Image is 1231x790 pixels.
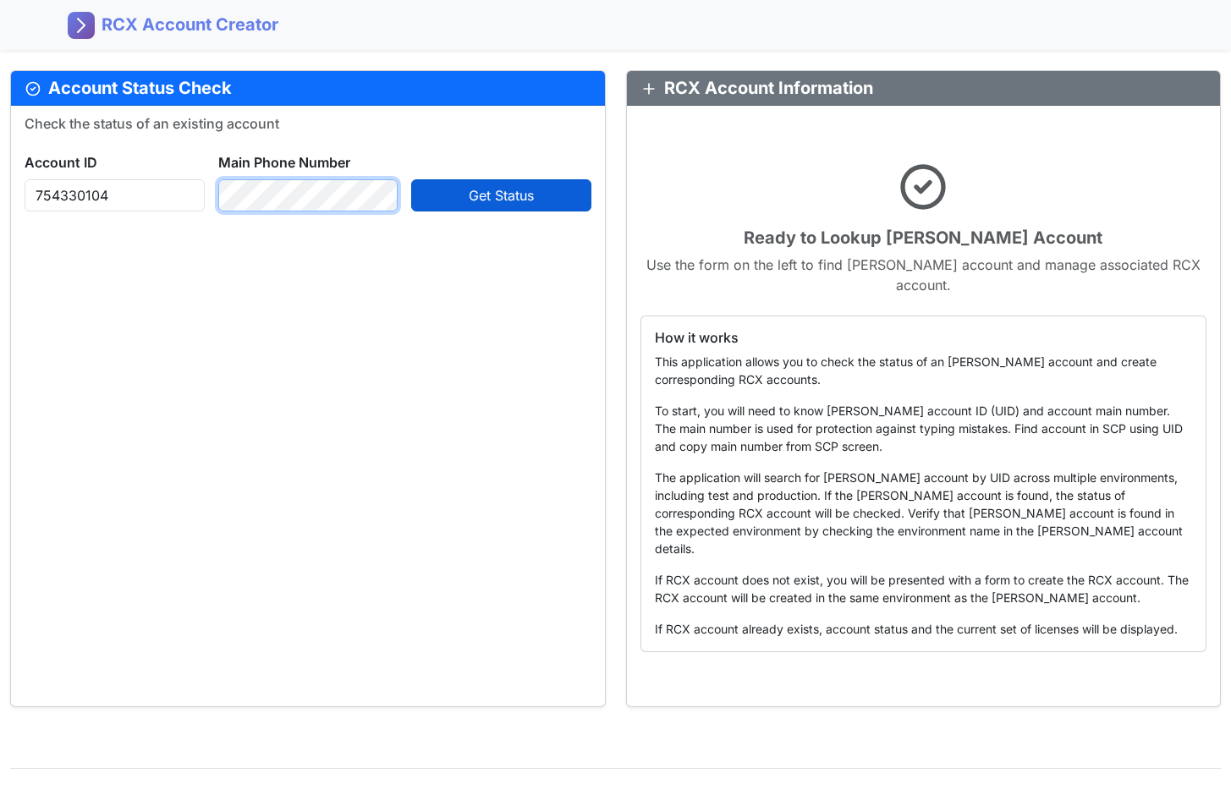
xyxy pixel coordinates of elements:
[25,179,205,211] input: Enter account ID
[640,78,1207,98] h5: RCX Account Information
[655,469,1193,557] p: The application will search for [PERSON_NAME] account by UID across multiple environments, includ...
[655,353,1193,388] p: This application allows you to check the status of an [PERSON_NAME] account and create correspond...
[25,78,591,98] h5: Account Status Check
[640,228,1207,248] h5: Ready to Lookup [PERSON_NAME] Account
[25,116,591,132] h6: Check the status of an existing account
[68,7,278,43] a: RCX Account Creator
[655,571,1193,606] p: If RCX account does not exist, you will be presented with a form to create the RCX account. The R...
[25,152,97,173] label: Account ID
[411,179,591,211] button: Get Status
[102,12,278,37] span: RCX Account Creator
[640,255,1207,295] p: Use the form on the left to find [PERSON_NAME] account and manage associated RCX account.
[655,330,1193,346] h6: How it works
[655,402,1193,455] p: To start, you will need to know [PERSON_NAME] account ID (UID) and account main number. The main ...
[218,152,350,173] label: Main Phone Number
[655,620,1193,638] p: If RCX account already exists, account status and the current set of licenses will be displayed.
[469,187,534,204] span: Get Status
